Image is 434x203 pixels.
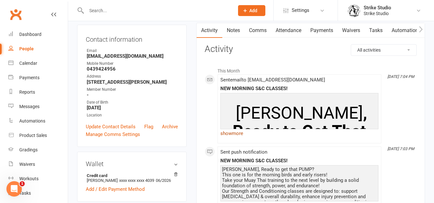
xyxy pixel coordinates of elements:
[87,66,178,72] strong: 0439424956
[236,103,363,123] span: [PERSON_NAME]
[162,123,178,131] a: Archive
[87,61,178,67] div: Mobile Number
[87,87,178,93] div: Member Number
[19,162,35,167] div: Waivers
[86,160,178,167] h3: Wallet
[19,118,45,123] div: Automations
[86,172,178,184] li: [PERSON_NAME]
[8,85,68,99] a: Reports
[20,181,25,186] span: 1
[8,186,68,200] a: Tasks
[86,33,178,43] h3: Contact information
[8,6,24,22] a: Clubworx
[87,73,178,80] div: Address
[238,5,265,16] button: Add
[19,89,35,95] div: Reports
[197,23,222,38] a: Activity
[87,48,178,54] div: Email
[338,23,365,38] a: Waivers
[86,185,145,193] a: Add / Edit Payment Method
[8,42,68,56] a: People
[8,128,68,143] a: Product Sales
[220,77,325,83] span: Sent email to [EMAIL_ADDRESS][DOMAIN_NAME]
[292,3,309,18] span: Settings
[19,133,47,138] div: Product Sales
[8,143,68,157] a: Gradings
[220,129,378,138] a: show more
[387,23,425,38] a: Automations
[364,11,391,16] div: Strike Studio
[6,181,22,197] iframe: Intercom live chat
[220,86,378,91] div: NEW MORNING S&C CLASSES!
[365,23,387,38] a: Tasks
[19,75,40,80] div: Payments
[87,79,178,85] strong: [STREET_ADDRESS][PERSON_NAME]
[205,44,417,54] h3: Activity
[271,23,306,38] a: Attendance
[156,178,171,183] span: 06/2026
[84,6,230,15] input: Search...
[87,112,178,118] div: Location
[19,104,40,109] div: Messages
[306,23,338,38] a: Payments
[19,32,41,37] div: Dashboard
[86,131,140,138] a: Manage Comms Settings
[205,64,417,74] li: This Month
[87,53,178,59] strong: [EMAIL_ADDRESS][DOMAIN_NAME]
[144,123,153,131] a: Flag
[244,23,271,38] a: Comms
[8,172,68,186] a: Workouts
[19,176,39,181] div: Workouts
[348,4,360,17] img: thumb_image1723780799.png
[387,147,414,151] i: [DATE] 7:03 PM
[87,105,178,111] strong: [DATE]
[8,157,68,172] a: Waivers
[87,99,178,106] div: Date of Birth
[222,23,244,38] a: Notes
[87,173,175,178] strong: Credit card
[364,5,391,11] div: Strike Studio
[8,56,68,71] a: Calendar
[8,71,68,85] a: Payments
[220,158,378,164] div: NEW MORNING S&C CLASSES!
[19,190,31,196] div: Tasks
[8,99,68,114] a: Messages
[387,74,414,79] i: [DATE] 7:04 PM
[220,149,267,155] span: Sent push notification
[8,27,68,42] a: Dashboard
[87,92,178,98] strong: -
[19,61,37,66] div: Calendar
[19,147,38,152] div: Gradings
[19,46,34,51] div: People
[8,114,68,128] a: Automations
[249,8,257,13] span: Add
[86,123,136,131] a: Update Contact Details
[119,178,154,183] span: xxxx xxxx xxxx 4039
